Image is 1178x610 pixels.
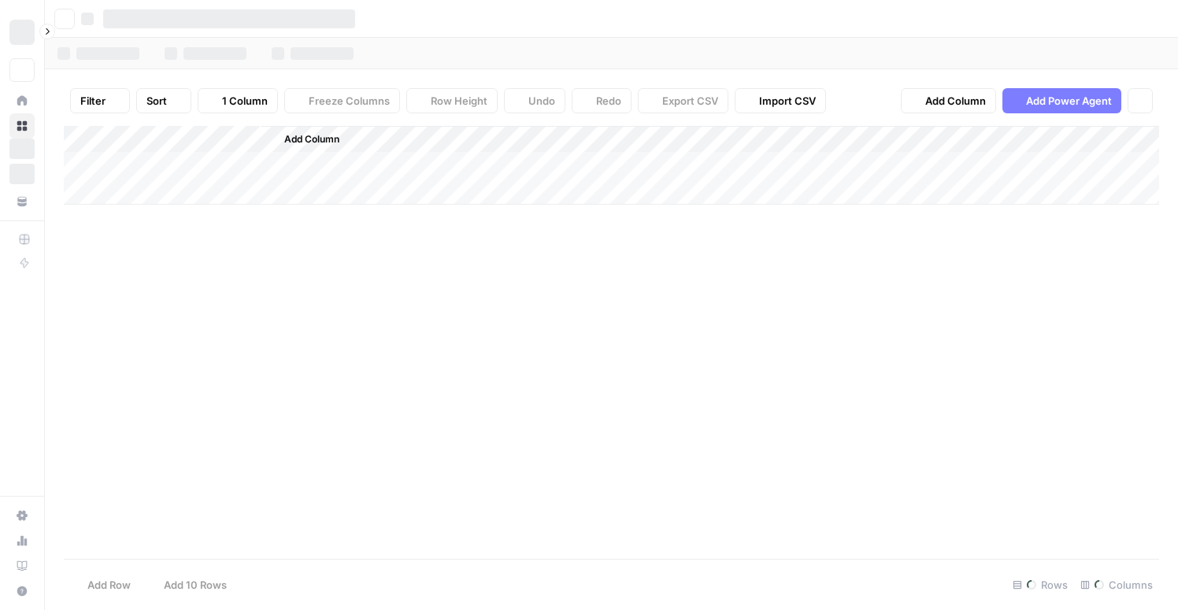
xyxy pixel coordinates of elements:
button: Add Power Agent [1002,88,1121,113]
button: Help + Support [9,579,35,604]
button: Export CSV [638,88,728,113]
span: Redo [596,93,621,109]
button: Filter [70,88,130,113]
span: Freeze Columns [309,93,390,109]
span: Sort [146,93,167,109]
a: Home [9,88,35,113]
span: Add 10 Rows [164,577,227,593]
button: Sort [136,88,191,113]
span: Filter [80,93,106,109]
span: Undo [528,93,555,109]
button: Add Row [64,572,140,597]
a: Learning Hub [9,553,35,579]
span: Export CSV [662,93,718,109]
span: Add Row [87,577,131,593]
div: Columns [1074,572,1159,597]
button: Add 10 Rows [140,572,236,597]
a: Browse [9,113,35,139]
button: Redo [572,88,632,113]
a: Settings [9,503,35,528]
span: Add Column [284,132,339,146]
button: Undo [504,88,565,113]
span: 1 Column [222,93,268,109]
button: Row Height [406,88,498,113]
button: Add Column [264,129,346,150]
a: Your Data [9,189,35,214]
a: Usage [9,528,35,553]
span: Add Column [925,93,986,109]
span: Import CSV [759,93,816,109]
div: Rows [1006,572,1074,597]
span: Row Height [431,93,487,109]
button: 1 Column [198,88,278,113]
button: Add Column [901,88,996,113]
button: Import CSV [735,88,826,113]
span: Add Power Agent [1026,93,1112,109]
button: Freeze Columns [284,88,400,113]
